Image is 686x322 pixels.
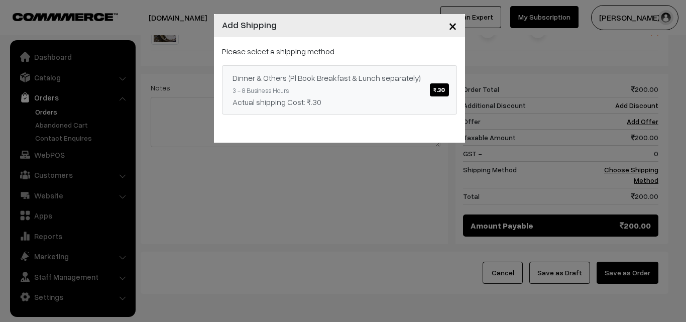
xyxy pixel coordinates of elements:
[233,72,446,84] div: Dinner & Others (Pl Book Breakfast & Lunch separately)
[440,10,465,41] button: Close
[222,18,277,32] h4: Add Shipping
[448,16,457,35] span: ×
[222,65,457,115] a: Dinner & Others (Pl Book Breakfast & Lunch separately)₹.30 3 - 8 Business HoursActual shipping Co...
[222,45,457,57] p: Please select a shipping method
[233,96,446,108] div: Actual shipping Cost: ₹.30
[430,83,448,96] span: ₹.30
[233,86,289,94] small: 3 - 8 Business Hours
